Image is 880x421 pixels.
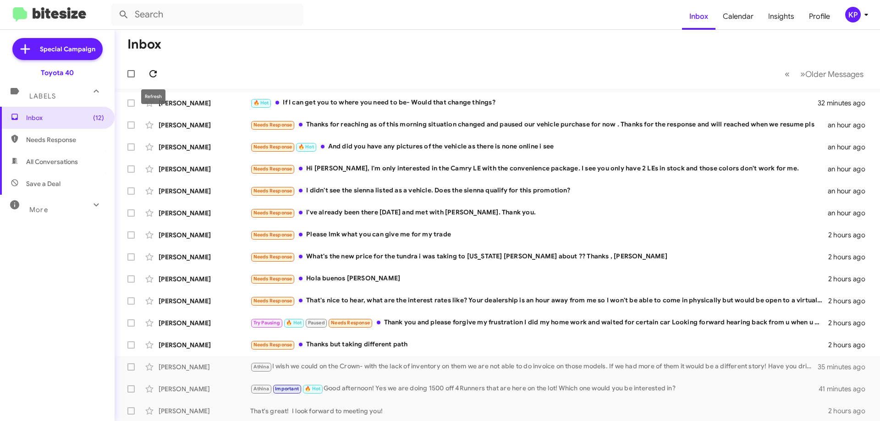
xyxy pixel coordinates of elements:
div: [PERSON_NAME] [159,142,250,152]
span: Needs Response [253,144,292,150]
div: [PERSON_NAME] [159,406,250,416]
div: 2 hours ago [828,274,873,284]
span: « [785,68,790,80]
div: [PERSON_NAME] [159,340,250,350]
div: Hola buenos [PERSON_NAME] [250,273,828,284]
div: Good afternoon! Yes we are doing 1500 off 4Runners that are here on the lot! Which one would you ... [250,383,819,394]
div: an hour ago [828,186,873,196]
div: 35 minutes ago [818,362,873,372]
span: Labels [29,92,56,100]
span: Important [275,386,299,392]
div: [PERSON_NAME] [159,164,250,174]
span: Needs Response [26,135,104,144]
span: Needs Response [253,166,292,172]
span: Older Messages [805,69,863,79]
div: 2 hours ago [828,252,873,262]
span: Paused [308,320,325,326]
div: What's the new price for the tundra i was taking to [US_STATE] [PERSON_NAME] about ?? Thanks , [P... [250,252,828,262]
div: an hour ago [828,208,873,218]
div: Please lmk what you can give me for my trade [250,230,828,240]
nav: Page navigation example [780,65,869,83]
span: 🔥 Hot [298,144,314,150]
span: Needs Response [253,122,292,128]
input: Search [111,4,303,26]
span: Try Pausing [253,320,280,326]
span: Needs Response [253,298,292,304]
span: Needs Response [253,210,292,216]
span: All Conversations [26,157,78,166]
div: And did you have any pictures of the vehicle as there is none online i see [250,142,828,152]
div: 32 minutes ago [818,98,873,108]
button: Previous [779,65,795,83]
a: Profile [802,3,837,30]
span: » [800,68,805,80]
div: I didn't see the sienna listed as a vehicle. Does the sienna qualify for this promotion? [250,186,828,196]
span: Athina [253,386,269,392]
div: [PERSON_NAME] [159,252,250,262]
div: [PERSON_NAME] [159,362,250,372]
span: Needs Response [253,276,292,282]
a: Special Campaign [12,38,103,60]
span: Needs Response [253,254,292,260]
div: [PERSON_NAME] [159,98,250,108]
span: 🔥 Hot [286,320,302,326]
div: Refresh [141,89,165,104]
span: Needs Response [253,188,292,194]
div: I wish we could on the Crown- with the lack of inventory on them we are not able to do invoice on... [250,361,818,372]
div: [PERSON_NAME] [159,318,250,328]
span: (12) [93,113,104,122]
h1: Inbox [127,37,161,52]
div: 2 hours ago [828,296,873,306]
span: Save a Deal [26,179,60,188]
a: Calendar [715,3,761,30]
span: Needs Response [331,320,370,326]
span: 🔥 Hot [305,386,320,392]
div: 2 hours ago [828,406,873,416]
div: Thank you and please forgive my frustration I did my home work and waited for certain car Looking... [250,317,828,328]
div: [PERSON_NAME] [159,230,250,240]
div: 2 hours ago [828,340,873,350]
div: an hour ago [828,142,873,152]
a: Insights [761,3,802,30]
div: That's nice to hear, what are the interest rates like? Your dealership is an hour away from me so... [250,295,828,306]
span: Special Campaign [40,44,95,54]
div: If I can get you to where you need to be- Would that change things? [250,98,818,108]
div: an hour ago [828,120,873,130]
div: 41 minutes ago [819,384,873,394]
div: [PERSON_NAME] [159,296,250,306]
span: Athina [253,364,269,370]
button: Next [795,65,869,83]
div: KP [845,7,861,22]
div: [PERSON_NAME] [159,120,250,130]
div: [PERSON_NAME] [159,274,250,284]
div: [PERSON_NAME] [159,186,250,196]
div: Thanks but taking different path [250,339,828,350]
div: [PERSON_NAME] [159,208,250,218]
span: Needs Response [253,232,292,238]
div: I've already been there [DATE] and met with [PERSON_NAME]. Thank you. [250,208,828,218]
div: an hour ago [828,164,873,174]
span: Needs Response [253,342,292,348]
button: KP [837,7,870,22]
a: Inbox [682,3,715,30]
span: Inbox [26,113,104,122]
div: That's great! I look forward to meeting you! [250,406,828,416]
div: Toyota 40 [41,68,74,77]
div: 2 hours ago [828,230,873,240]
div: 2 hours ago [828,318,873,328]
div: [PERSON_NAME] [159,384,250,394]
div: Hi [PERSON_NAME], I'm only interested in the Camry LE with the convenience package. I see you onl... [250,164,828,174]
div: Thanks for reaching as of this morning situation changed and paused our vehicle purchase for now ... [250,120,828,130]
span: 🔥 Hot [253,100,269,106]
span: More [29,206,48,214]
